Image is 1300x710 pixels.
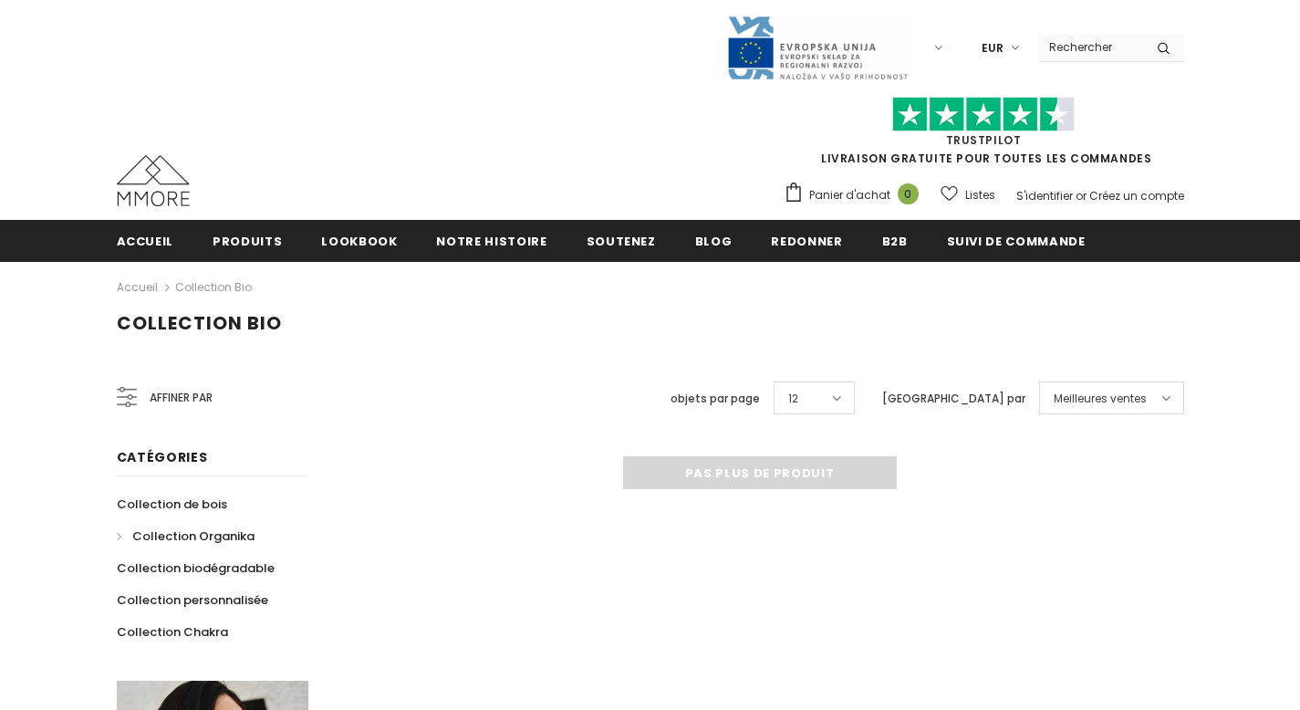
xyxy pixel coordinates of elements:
[117,591,268,609] span: Collection personnalisée
[117,277,158,298] a: Accueil
[1076,188,1087,204] span: or
[947,233,1086,250] span: Suivi de commande
[946,132,1022,148] a: TrustPilot
[175,279,252,295] a: Collection Bio
[117,488,227,520] a: Collection de bois
[771,233,842,250] span: Redonner
[321,233,397,250] span: Lookbook
[213,233,282,250] span: Produits
[117,552,275,584] a: Collection biodégradable
[117,496,227,513] span: Collection de bois
[947,220,1086,261] a: Suivi de commande
[1016,188,1073,204] a: S'identifier
[726,39,909,55] a: Javni Razpis
[117,233,174,250] span: Accueil
[213,220,282,261] a: Produits
[132,527,255,545] span: Collection Organika
[695,220,733,261] a: Blog
[788,390,798,408] span: 12
[982,39,1004,57] span: EUR
[321,220,397,261] a: Lookbook
[436,220,546,261] a: Notre histoire
[892,97,1075,132] img: Faites confiance aux étoiles pilotes
[882,233,908,250] span: B2B
[117,559,275,577] span: Collection biodégradable
[882,220,908,261] a: B2B
[784,105,1184,166] span: LIVRAISON GRATUITE POUR TOUTES LES COMMANDES
[726,15,909,81] img: Javni Razpis
[150,388,213,408] span: Affiner par
[117,584,268,616] a: Collection personnalisée
[809,186,890,204] span: Panier d'achat
[436,233,546,250] span: Notre histoire
[117,448,208,466] span: Catégories
[671,390,760,408] label: objets par page
[941,179,995,211] a: Listes
[587,233,656,250] span: soutenez
[695,233,733,250] span: Blog
[771,220,842,261] a: Redonner
[587,220,656,261] a: soutenez
[117,616,228,648] a: Collection Chakra
[117,310,282,336] span: Collection Bio
[1038,34,1143,60] input: Search Site
[1089,188,1184,204] a: Créez un compte
[117,220,174,261] a: Accueil
[117,155,190,206] img: Cas MMORE
[965,186,995,204] span: Listes
[117,520,255,552] a: Collection Organika
[882,390,1025,408] label: [GEOGRAPHIC_DATA] par
[898,183,919,204] span: 0
[117,623,228,641] span: Collection Chakra
[1054,390,1147,408] span: Meilleures ventes
[784,182,928,209] a: Panier d'achat 0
